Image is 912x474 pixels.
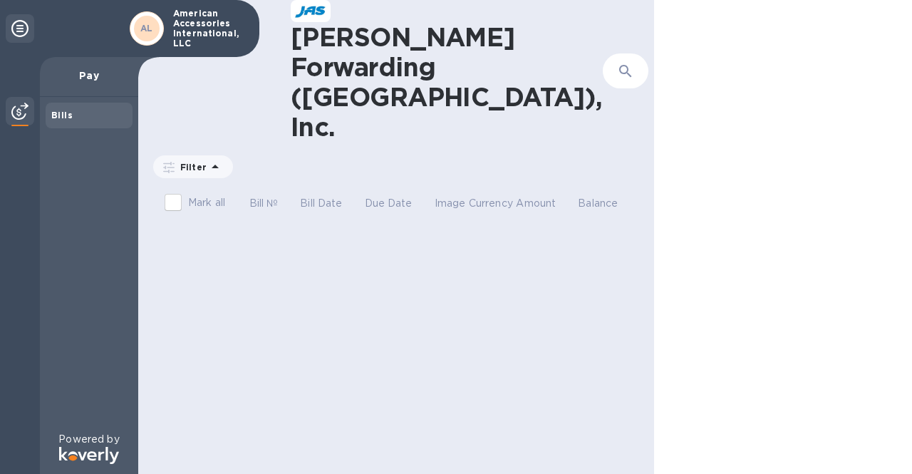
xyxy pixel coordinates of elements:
[516,196,556,211] p: Amount
[516,196,574,211] span: Amount
[249,196,279,211] p: Bill №
[173,9,244,48] p: American Accessories International, LLC
[140,23,153,34] b: AL
[365,196,413,211] p: Due Date
[51,68,127,83] p: Pay
[175,161,207,173] p: Filter
[578,196,618,211] p: Balance
[365,196,431,211] span: Due Date
[59,447,119,464] img: Logo
[249,196,297,211] span: Bill №
[58,432,119,447] p: Powered by
[51,110,73,120] b: Bills
[469,196,513,211] p: Currency
[291,22,603,142] h1: [PERSON_NAME] Forwarding ([GEOGRAPHIC_DATA]), Inc.
[578,196,636,211] span: Balance
[435,196,466,211] p: Image
[300,196,342,211] p: Bill Date
[188,195,225,210] p: Mark all
[300,196,361,211] span: Bill Date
